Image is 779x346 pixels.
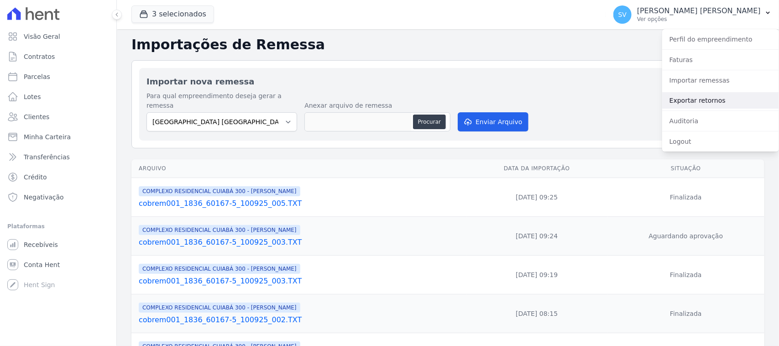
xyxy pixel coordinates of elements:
td: [DATE] 09:25 [466,178,607,217]
span: COMPLEXO RESIDENCIAL CUIABÁ 300 - [PERSON_NAME] [139,264,300,274]
td: Aguardando aprovação [607,217,764,256]
span: Conta Hent [24,260,60,269]
td: [DATE] 08:15 [466,294,607,333]
a: cobrem001_1836_60167-5_100925_003.TXT [139,276,463,287]
button: Enviar Arquivo [458,112,528,131]
span: COMPLEXO RESIDENCIAL CUIABÁ 300 - [PERSON_NAME] [139,303,300,313]
span: Transferências [24,152,70,162]
td: Finalizada [607,178,764,217]
button: Procurar [413,115,446,129]
td: Finalizada [607,256,764,294]
a: Importar remessas [662,72,779,89]
span: Recebíveis [24,240,58,249]
th: Arquivo [131,159,466,178]
span: SV [618,11,627,18]
p: Ver opções [637,16,761,23]
a: Conta Hent [4,256,113,274]
td: Finalizada [607,294,764,333]
a: Logout [662,133,779,150]
td: [DATE] 09:24 [466,217,607,256]
span: COMPLEXO RESIDENCIAL CUIABÁ 300 - [PERSON_NAME] [139,186,300,196]
label: Para qual empreendimento deseja gerar a remessa [146,91,297,110]
span: Minha Carteira [24,132,71,142]
a: Clientes [4,108,113,126]
div: Plataformas [7,221,109,232]
a: Parcelas [4,68,113,86]
a: cobrem001_1836_60167-5_100925_003.TXT [139,237,463,248]
a: cobrem001_1836_60167-5_100925_005.TXT [139,198,463,209]
label: Anexar arquivo de remessa [304,101,450,110]
a: Recebíveis [4,236,113,254]
a: Exportar retornos [662,92,779,109]
span: Parcelas [24,72,50,81]
span: Negativação [24,193,64,202]
a: Lotes [4,88,113,106]
a: Visão Geral [4,27,113,46]
span: COMPLEXO RESIDENCIAL CUIABÁ 300 - [PERSON_NAME] [139,225,300,235]
p: [PERSON_NAME] [PERSON_NAME] [637,6,761,16]
a: Transferências [4,148,113,166]
td: [DATE] 09:19 [466,256,607,294]
th: Situação [607,159,764,178]
th: Data da Importação [466,159,607,178]
span: Crédito [24,173,47,182]
a: Contratos [4,47,113,66]
h2: Importações de Remessa [131,37,764,53]
a: Minha Carteira [4,128,113,146]
a: Crédito [4,168,113,186]
a: Perfil do empreendimento [662,31,779,47]
a: cobrem001_1836_60167-5_100925_002.TXT [139,315,463,325]
a: Faturas [662,52,779,68]
button: 3 selecionados [131,5,214,23]
span: Contratos [24,52,55,61]
span: Clientes [24,112,49,121]
button: SV [PERSON_NAME] [PERSON_NAME] Ver opções [606,2,779,27]
a: Negativação [4,188,113,206]
h2: Importar nova remessa [146,75,749,88]
span: Visão Geral [24,32,60,41]
span: Lotes [24,92,41,101]
a: Auditoria [662,113,779,129]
